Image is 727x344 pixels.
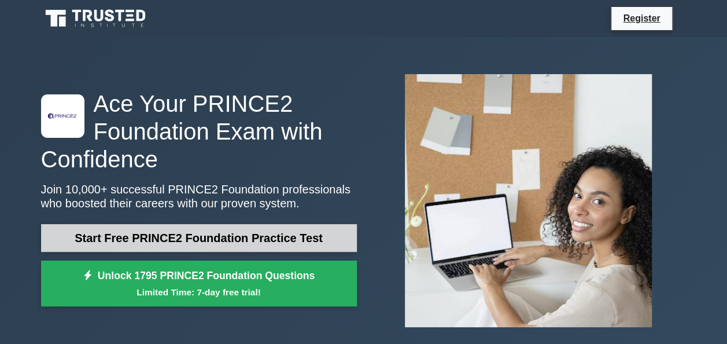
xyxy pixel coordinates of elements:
a: Unlock 1795 PRINCE2 Foundation QuestionsLimited Time: 7-day free trial! [41,261,357,307]
a: Register [616,11,667,25]
h1: Ace Your PRINCE2 Foundation Exam with Confidence [41,90,357,173]
p: Join 10,000+ successful PRINCE2 Foundation professionals who boosted their careers with our prove... [41,182,357,210]
small: Limited Time: 7-day free trial! [56,286,342,299]
a: Start Free PRINCE2 Foundation Practice Test [41,224,357,252]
